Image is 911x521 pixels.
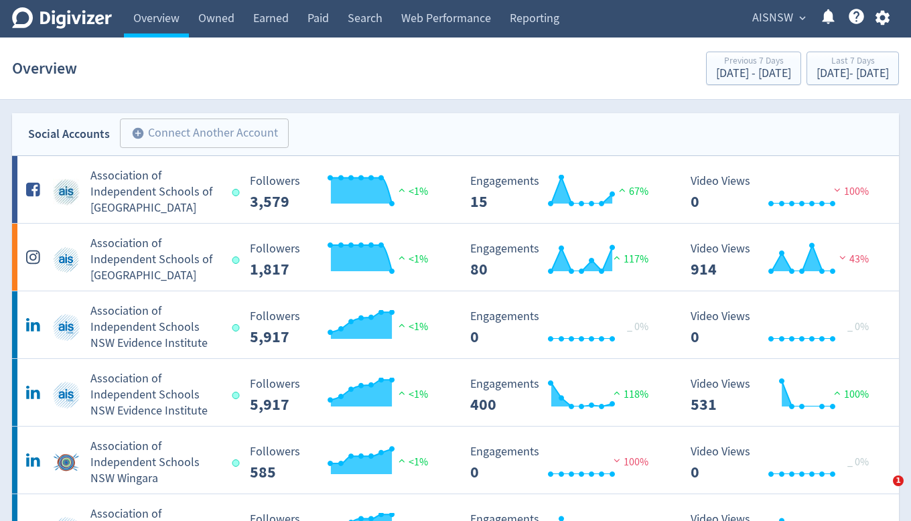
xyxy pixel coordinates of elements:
a: Association of Independent Schools NSW Evidence Institute undefinedAssociation of Independent Sch... [12,291,899,358]
img: positive-performance.svg [395,185,409,195]
span: <1% [395,252,428,266]
span: _ 0% [847,320,869,333]
img: Association of Independent Schools NSW Wingara undefined [53,449,80,476]
button: Last 7 Days[DATE]- [DATE] [807,52,899,85]
img: Association of Independent Schools of NSW undefined [53,179,80,206]
svg: Followers --- [243,175,444,210]
span: _ 0% [847,455,869,469]
svg: Followers --- [243,445,444,481]
span: AISNSW [752,7,793,29]
button: AISNSW [748,7,809,29]
img: Association of Independent Schools of NSW undefined [53,246,80,273]
img: positive-performance.svg [831,388,844,398]
div: [DATE] - [DATE] [817,68,889,80]
svg: Video Views 0 [684,310,885,346]
img: positive-performance.svg [610,252,624,263]
div: Social Accounts [28,125,110,144]
img: positive-performance.svg [610,388,624,398]
a: Association of Independent Schools NSW Evidence Institute undefinedAssociation of Independent Sch... [12,359,899,426]
svg: Video Views 914 [684,242,885,278]
span: 100% [831,185,869,198]
span: 43% [836,252,869,266]
img: negative-performance.svg [831,185,844,195]
h5: Association of Independent Schools of [GEOGRAPHIC_DATA] [90,168,220,216]
div: Last 7 Days [817,56,889,68]
span: add_circle [131,127,145,140]
span: Data last synced: 18 Sep 2025, 10:10am (AEST) [232,256,244,264]
span: <1% [395,185,428,198]
a: Association of Independent Schools of NSW undefinedAssociation of Independent Schools of [GEOGRAP... [12,224,899,291]
span: Data last synced: 17 Sep 2025, 5:02pm (AEST) [232,324,244,331]
svg: Followers --- [243,378,444,413]
span: Data last synced: 17 Sep 2025, 5:02pm (AEST) [232,459,244,467]
h5: Association of Independent Schools NSW Wingara [90,439,220,487]
img: positive-performance.svg [395,252,409,263]
span: 1 [893,475,904,486]
a: Association of Independent Schools NSW Wingara undefinedAssociation of Independent Schools NSW Wi... [12,427,899,494]
svg: Engagements 0 [464,310,664,346]
svg: Followers --- [243,310,444,346]
img: negative-performance.svg [836,252,849,263]
img: positive-performance.svg [395,320,409,330]
svg: Engagements 80 [464,242,664,278]
img: negative-performance.svg [610,455,624,465]
span: 100% [610,455,648,469]
span: Data last synced: 18 Sep 2025, 10:09am (AEST) [232,189,244,196]
span: 67% [616,185,648,198]
svg: Video Views 531 [684,378,885,413]
div: Previous 7 Days [716,56,791,68]
h1: Overview [12,47,77,90]
button: Connect Another Account [120,119,289,148]
span: 100% [831,388,869,401]
svg: Engagements 400 [464,378,664,413]
h5: Association of Independent Schools NSW Evidence Institute [90,303,220,352]
svg: Followers --- [243,242,444,278]
svg: Engagements 0 [464,445,664,481]
a: Connect Another Account [110,121,289,148]
img: Association of Independent Schools NSW Evidence Institute undefined [53,382,80,408]
img: positive-performance.svg [395,388,409,398]
div: [DATE] - [DATE] [716,68,791,80]
svg: Video Views 0 [684,445,885,481]
span: Data last synced: 17 Sep 2025, 5:02pm (AEST) [232,392,244,399]
svg: Video Views 0 [684,175,885,210]
h5: Association of Independent Schools of [GEOGRAPHIC_DATA] [90,236,220,284]
span: <1% [395,455,428,469]
span: _ 0% [627,320,648,333]
h5: Association of Independent Schools NSW Evidence Institute [90,371,220,419]
button: Previous 7 Days[DATE] - [DATE] [706,52,801,85]
a: Association of Independent Schools of NSW undefinedAssociation of Independent Schools of [GEOGRAP... [12,156,899,223]
svg: Engagements 15 [464,175,664,210]
span: expand_more [796,12,809,24]
img: Association of Independent Schools NSW Evidence Institute undefined [53,314,80,341]
span: 118% [610,388,648,401]
span: <1% [395,320,428,333]
img: positive-performance.svg [395,455,409,465]
img: positive-performance.svg [616,185,629,195]
iframe: Intercom live chat [865,475,898,508]
span: 117% [610,252,648,266]
span: <1% [395,388,428,401]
